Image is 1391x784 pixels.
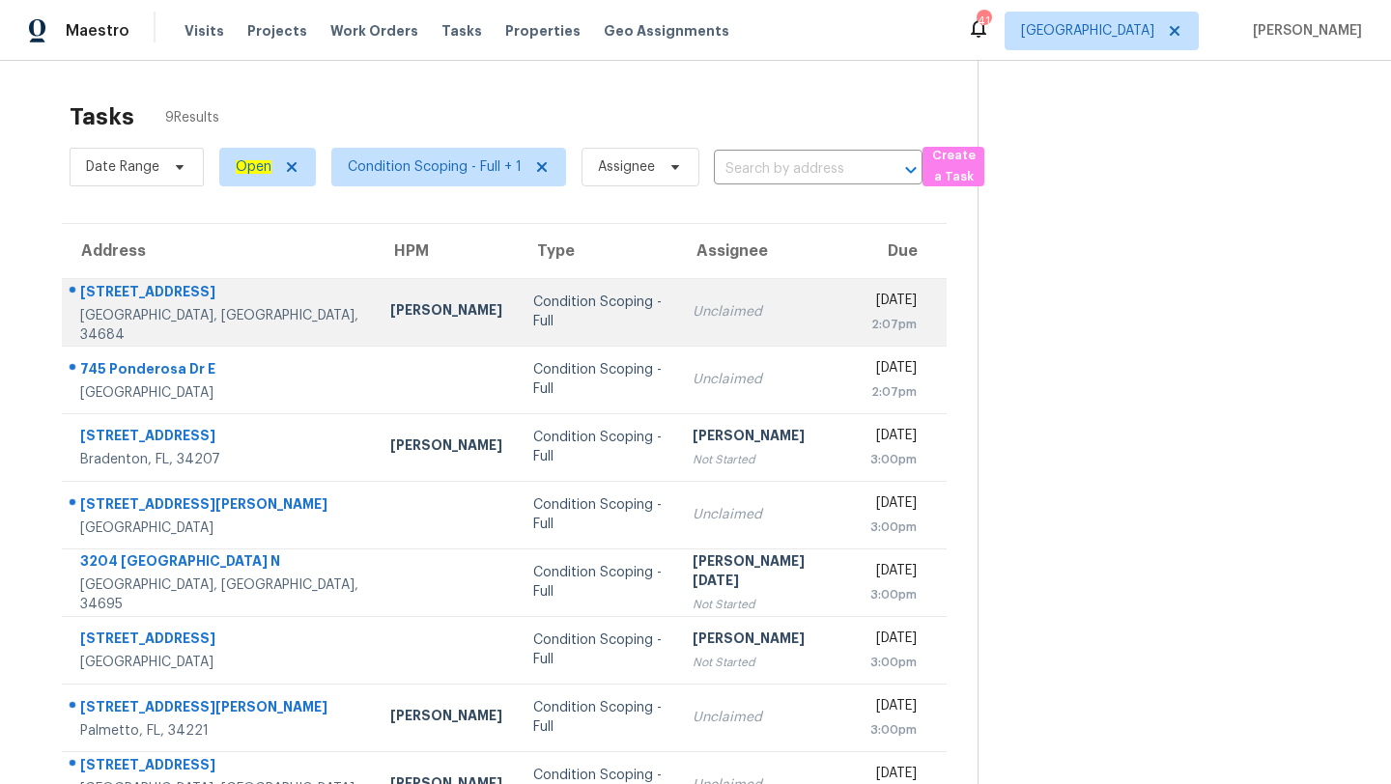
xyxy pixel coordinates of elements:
[1021,21,1154,41] span: [GEOGRAPHIC_DATA]
[390,435,502,460] div: [PERSON_NAME]
[86,157,159,177] span: Date Range
[80,359,359,383] div: 745 Ponderosa Dr E
[80,494,359,518] div: [STREET_ADDRESS][PERSON_NAME]
[870,291,917,315] div: [DATE]
[80,551,359,575] div: 3204 [GEOGRAPHIC_DATA] N
[870,720,917,740] div: 3:00pm
[236,160,271,174] ah_el_jm_1744035306855: Open
[693,426,838,450] div: [PERSON_NAME]
[80,426,359,450] div: [STREET_ADDRESS]
[80,755,359,779] div: [STREET_ADDRESS]
[693,551,838,595] div: [PERSON_NAME][DATE]
[693,302,838,322] div: Unclaimed
[80,450,359,469] div: Bradenton, FL, 34207
[977,12,990,31] div: 41
[533,630,662,669] div: Condition Scoping - Full
[80,518,359,538] div: [GEOGRAPHIC_DATA]
[693,653,838,672] div: Not Started
[870,315,917,334] div: 2:07pm
[390,300,502,324] div: [PERSON_NAME]
[923,147,984,186] button: Create a Task
[870,585,917,604] div: 3:00pm
[693,708,838,727] div: Unclaimed
[247,21,307,41] span: Projects
[390,706,502,730] div: [PERSON_NAME]
[870,426,917,450] div: [DATE]
[80,383,359,403] div: [GEOGRAPHIC_DATA]
[165,108,219,127] span: 9 Results
[604,21,729,41] span: Geo Assignments
[80,629,359,653] div: [STREET_ADDRESS]
[870,518,917,537] div: 3:00pm
[1245,21,1362,41] span: [PERSON_NAME]
[505,21,581,41] span: Properties
[185,21,224,41] span: Visits
[66,21,129,41] span: Maestro
[693,629,838,653] div: [PERSON_NAME]
[62,224,375,278] th: Address
[348,157,522,177] span: Condition Scoping - Full + 1
[80,697,359,721] div: [STREET_ADDRESS][PERSON_NAME]
[693,370,838,389] div: Unclaimed
[870,653,917,672] div: 3:00pm
[855,224,947,278] th: Due
[330,21,418,41] span: Work Orders
[932,145,975,189] span: Create a Task
[598,157,655,177] span: Assignee
[80,306,359,345] div: [GEOGRAPHIC_DATA], [GEOGRAPHIC_DATA], 34684
[533,293,662,331] div: Condition Scoping - Full
[693,450,838,469] div: Not Started
[80,721,359,741] div: Palmetto, FL, 34221
[870,696,917,720] div: [DATE]
[533,495,662,534] div: Condition Scoping - Full
[677,224,854,278] th: Assignee
[870,493,917,518] div: [DATE]
[441,24,482,38] span: Tasks
[897,156,924,183] button: Open
[693,595,838,614] div: Not Started
[70,107,134,126] h2: Tasks
[870,450,917,469] div: 3:00pm
[870,561,917,585] div: [DATE]
[533,698,662,737] div: Condition Scoping - Full
[518,224,677,278] th: Type
[870,629,917,653] div: [DATE]
[375,224,518,278] th: HPM
[533,428,662,466] div: Condition Scoping - Full
[693,505,838,524] div: Unclaimed
[80,575,359,614] div: [GEOGRAPHIC_DATA], [GEOGRAPHIC_DATA], 34695
[80,653,359,672] div: [GEOGRAPHIC_DATA]
[714,154,868,184] input: Search by address
[533,563,662,602] div: Condition Scoping - Full
[533,360,662,399] div: Condition Scoping - Full
[870,382,917,402] div: 2:07pm
[80,282,359,306] div: [STREET_ADDRESS]
[870,358,917,382] div: [DATE]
